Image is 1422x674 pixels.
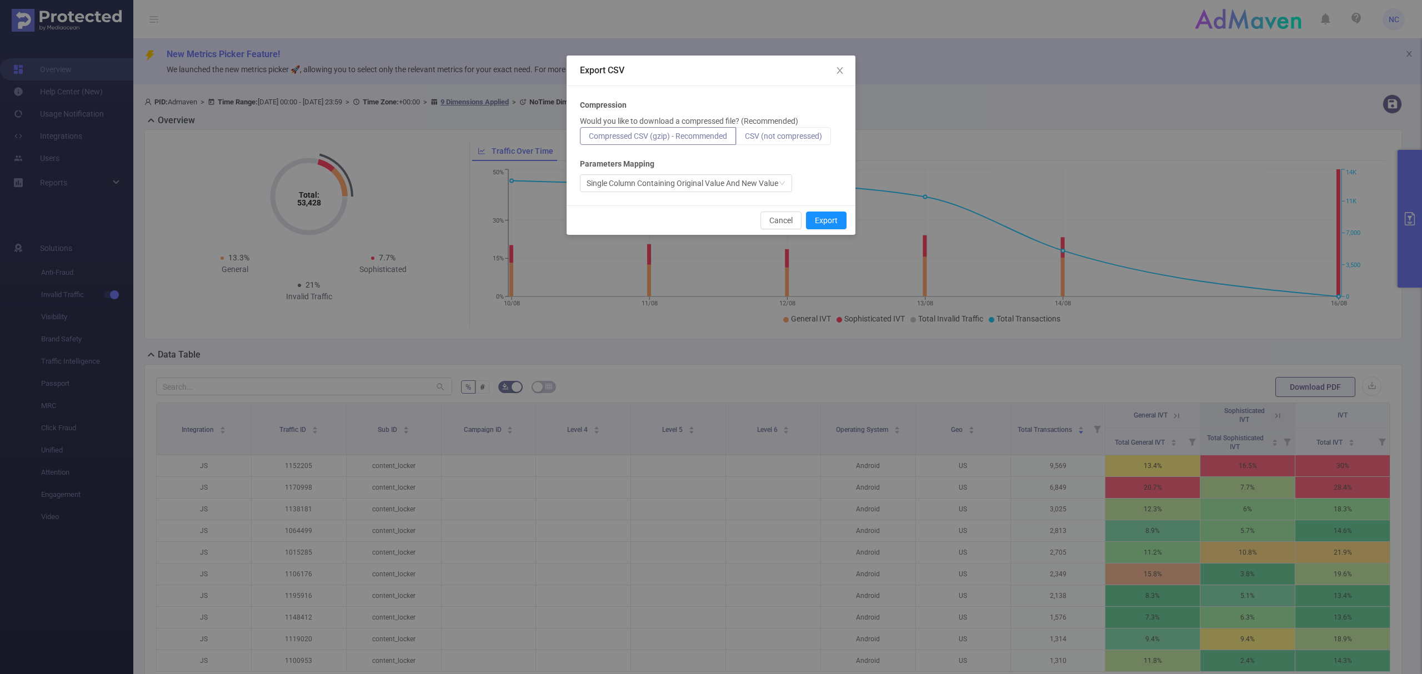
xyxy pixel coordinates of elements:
i: icon: close [835,66,844,75]
button: Close [824,56,855,87]
p: Would you like to download a compressed file? (Recommended) [580,115,798,127]
span: Compressed CSV (gzip) - Recommended [589,132,727,140]
button: Export [806,212,847,229]
div: Single Column Containing Original Value And New Value [587,175,778,192]
div: Export CSV [580,64,842,77]
b: Parameters Mapping [580,158,654,170]
span: CSV (not compressed) [745,132,822,140]
i: icon: down [779,180,785,188]
b: Compression [580,99,627,111]
button: Cancel [760,212,802,229]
